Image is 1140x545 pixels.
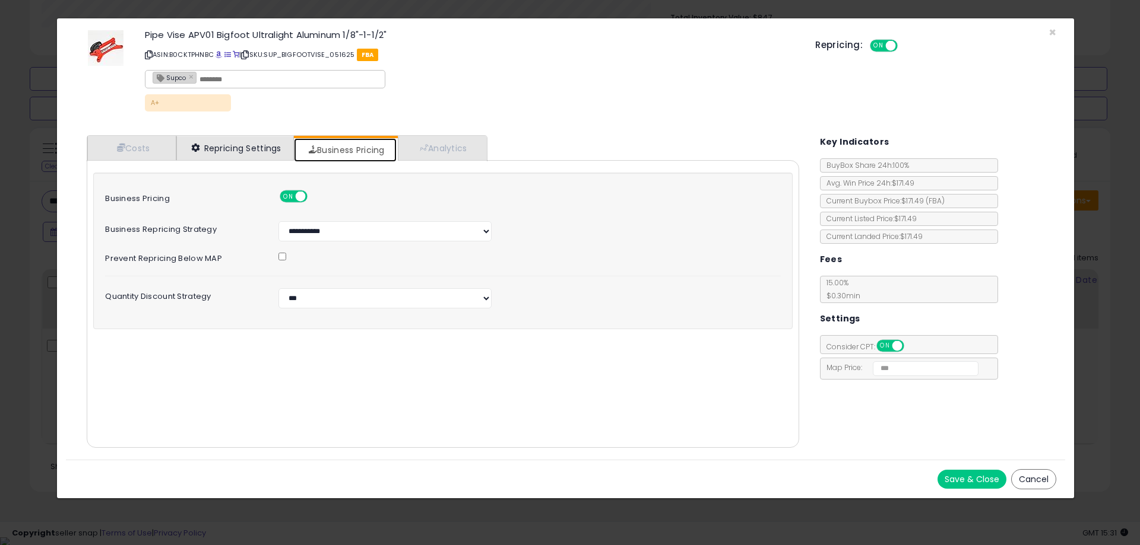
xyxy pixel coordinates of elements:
a: Costs [87,136,176,160]
span: ON [878,341,892,351]
p: ASIN: B0CKTPHNBC | SKU: SUP_BIGFOOTVISE_051625 [145,45,797,64]
span: OFF [306,192,325,202]
a: × [189,71,196,82]
span: OFF [896,41,915,51]
label: Business Pricing [96,190,270,203]
span: Map Price: [821,362,979,372]
span: Current Landed Price: $171.49 [821,231,923,241]
h5: Fees [820,252,843,267]
span: $0.30 min [821,291,860,301]
span: BuyBox Share 24h: 100% [821,160,909,170]
a: Repricing Settings [176,136,294,160]
span: OFF [902,341,921,351]
h5: Settings [820,311,860,326]
span: Current Listed Price: $171.49 [821,213,917,224]
span: Supco [153,72,186,82]
label: Prevent repricing below MAP [96,250,270,263]
span: Current Buybox Price: [821,196,945,206]
a: Business Pricing [294,138,397,162]
a: BuyBox page [216,50,222,59]
span: Consider CPT: [821,342,920,352]
button: Cancel [1011,469,1056,489]
a: Your listing only [233,50,239,59]
a: All offer listings [224,50,231,59]
label: Quantity Discount Strategy [96,288,270,301]
h3: Pipe Vise APV01 Bigfoot Ultralight Aluminum 1/8"-1-1/2" [145,30,797,39]
label: Business Repricing Strategy [96,221,270,234]
span: $171.49 [901,196,945,206]
span: ( FBA ) [926,196,945,206]
img: 41HtBYWoobL._SL60_.jpg [88,30,123,66]
h5: Repricing: [815,40,863,50]
span: ON [281,192,296,202]
span: ON [871,41,886,51]
span: FBA [357,49,379,61]
span: Avg. Win Price 24h: $171.49 [821,178,914,188]
span: × [1049,24,1056,41]
button: Save & Close [938,470,1006,489]
h5: Key Indicators [820,135,889,149]
p: A+ [145,94,231,111]
span: 15.00 % [821,278,860,301]
a: Analytics [398,136,486,160]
